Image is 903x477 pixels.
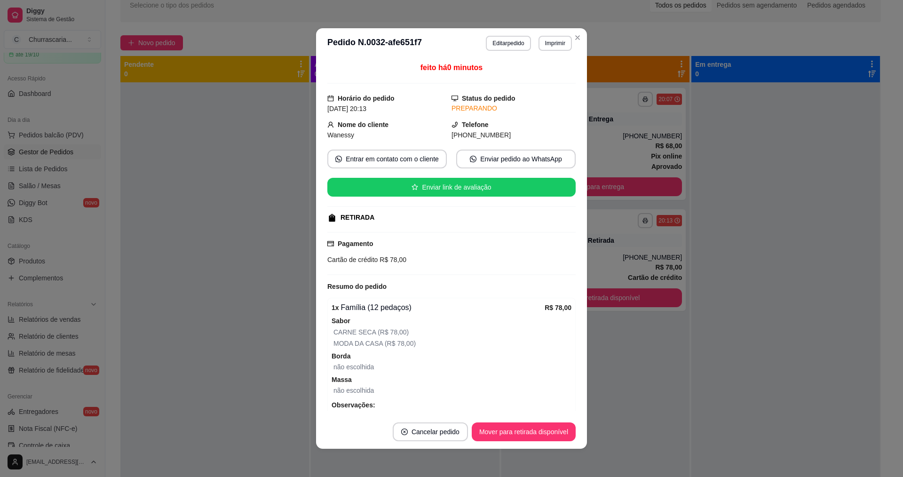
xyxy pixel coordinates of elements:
strong: Status do pedido [462,95,515,102]
span: user [327,121,334,128]
span: whats-app [470,156,476,162]
span: (R$ 78,00) [376,328,409,336]
strong: Borda [332,352,350,360]
div: Família (12 pedaços) [332,302,545,313]
span: credit-card [327,240,334,247]
span: calendar [327,95,334,102]
button: whats-appEnviar pedido ao WhatsApp [456,150,576,168]
strong: Sabor [332,317,350,325]
span: [PHONE_NUMBER] [451,131,511,139]
span: R$ 78,00 [378,256,406,263]
span: whats-app [335,156,342,162]
button: Close [570,30,585,45]
span: phone [451,121,458,128]
span: (R$ 78,00) [383,340,416,347]
span: feito há 0 minutos [420,64,483,72]
span: close-circle [401,429,408,435]
span: star [412,184,418,191]
span: não escolhida [333,363,374,371]
strong: Resumo do pedido [327,283,387,290]
button: Imprimir [539,36,572,51]
span: desktop [451,95,458,102]
span: não escolhida [333,387,374,394]
strong: Observações: [332,401,375,409]
span: Sem ovo [332,410,571,421]
strong: R$ 78,00 [545,304,571,311]
button: starEnviar link de avaliação [327,178,576,197]
button: Mover para retirada disponível [472,422,576,441]
button: Editarpedido [486,36,531,51]
span: Wanessy [327,131,354,139]
div: PREPARANDO [451,103,576,113]
span: MODA DA CASA [333,340,383,347]
span: CARNE SECA [333,328,376,336]
strong: 1 x [332,304,339,311]
strong: Telefone [462,121,489,128]
button: close-circleCancelar pedido [393,422,468,441]
div: RETIRADA [341,213,374,223]
span: [DATE] 20:13 [327,105,366,112]
h3: Pedido N. 0032-afe651f7 [327,36,422,51]
strong: Pagamento [338,240,373,247]
button: whats-appEntrar em contato com o cliente [327,150,447,168]
strong: Massa [332,376,352,383]
strong: Horário do pedido [338,95,395,102]
span: Cartão de crédito [327,256,378,263]
strong: Nome do cliente [338,121,388,128]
